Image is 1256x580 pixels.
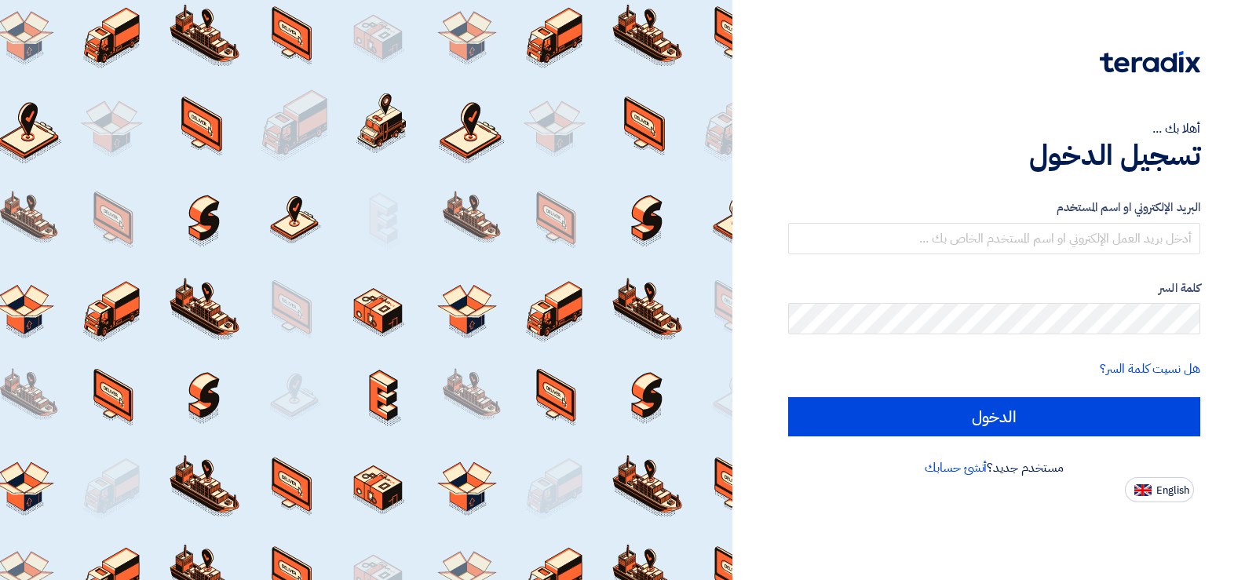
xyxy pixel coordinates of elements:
a: أنشئ حسابك [925,458,987,477]
input: أدخل بريد العمل الإلكتروني او اسم المستخدم الخاص بك ... [788,223,1200,254]
button: English [1125,477,1194,502]
img: Teradix logo [1100,51,1200,73]
div: أهلا بك ... [788,119,1200,138]
label: البريد الإلكتروني او اسم المستخدم [788,199,1200,217]
span: English [1156,485,1189,496]
input: الدخول [788,397,1200,436]
img: en-US.png [1134,484,1152,496]
h1: تسجيل الدخول [788,138,1200,173]
a: هل نسيت كلمة السر؟ [1100,359,1200,378]
label: كلمة السر [788,279,1200,297]
div: مستخدم جديد؟ [788,458,1200,477]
